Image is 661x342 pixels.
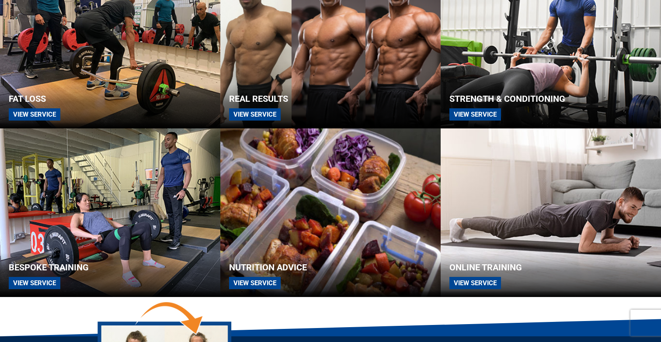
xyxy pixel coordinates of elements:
span: Bespoke Training [9,262,89,273]
span: Strength & Conditioning [449,93,565,104]
span: View Service [9,108,60,121]
span: View Service [9,277,60,289]
span: View Service [449,277,501,289]
img: Online training [441,128,661,297]
span: View Service [229,277,281,289]
span: Nutrition Advice [229,262,307,273]
span: Fat loss [9,93,46,104]
span: View Service [449,108,501,121]
span: View Service [229,108,281,121]
span: REAL RESULTS [229,93,288,104]
span: Online training [449,262,522,273]
img: Nutrition Advice [220,128,441,297]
